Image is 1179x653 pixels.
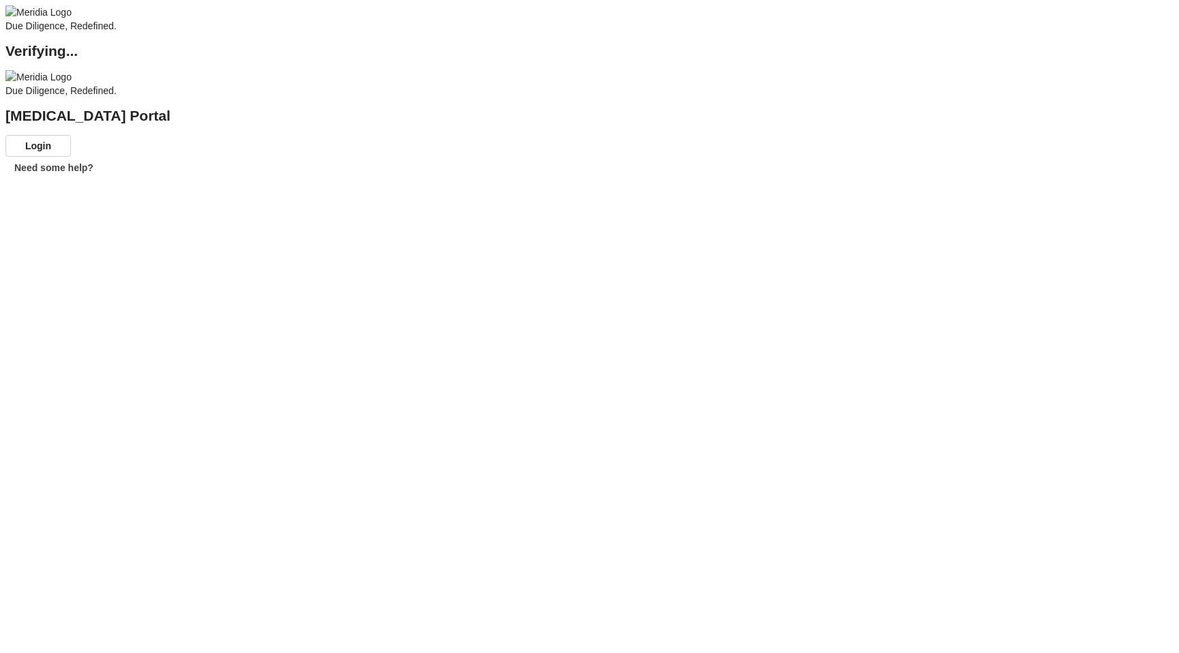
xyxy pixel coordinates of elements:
button: Login [5,135,71,157]
img: Meridia Logo [5,70,72,84]
span: Due Diligence, Redefined. [5,85,117,96]
h2: [MEDICAL_DATA] Portal [5,109,1174,123]
img: Meridia Logo [5,5,72,19]
button: Need some help? [5,157,102,179]
span: Due Diligence, Redefined. [5,20,117,31]
h2: Verifying... [5,44,1174,58]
